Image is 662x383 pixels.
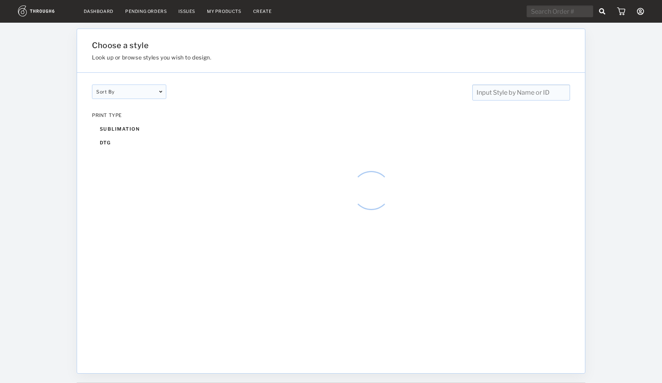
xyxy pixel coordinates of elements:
div: dtg [92,136,166,149]
input: Search Order # [527,5,593,17]
h3: Look up or browse styles you wish to design. [92,54,489,61]
img: logo.1c10ca64.svg [18,5,72,16]
div: PRINT TYPE [92,112,166,118]
a: My Products [207,9,241,14]
a: Create [253,9,272,14]
div: sublimation [92,122,166,136]
a: Pending Orders [125,9,167,14]
a: Dashboard [84,9,113,14]
div: Sort By [92,85,166,99]
input: Input Style by Name or ID [472,85,570,101]
a: Issues [178,9,195,14]
h1: Choose a style [92,41,489,50]
img: icon_cart.dab5cea1.svg [617,7,625,15]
